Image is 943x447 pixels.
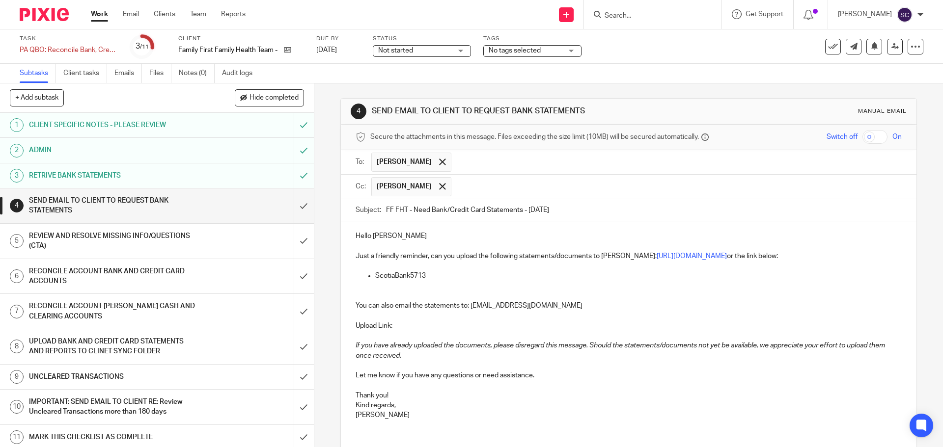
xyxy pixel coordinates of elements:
[356,342,887,359] em: If you have already uploaded the documents, please disregard this message. Should the statements/...
[179,64,215,83] a: Notes (0)
[897,7,913,23] img: svg%3E
[356,321,901,331] p: Upload Link:
[356,251,901,261] p: Just a friendly reminder, can you upload the following statements/documents to [PERSON_NAME]: or ...
[29,118,199,132] h1: CLIENT SPECIFIC NOTES - PLEASE REVIEW
[10,400,24,414] div: 10
[29,430,199,445] h1: MARK THIS CHECKLIST AS COMPLETE
[29,394,199,420] h1: IMPORTANT: SEND EMAIL TO CLIENT RE: Review Uncleared Transactions more than 180 days
[377,157,432,167] span: [PERSON_NAME]
[114,64,142,83] a: Emails
[316,35,361,43] label: Due by
[29,168,199,183] h1: RETRIVE BANK STATEMENTS
[356,400,901,410] p: Kind regards,
[356,205,381,215] label: Subject:
[29,264,199,289] h1: RECONCILE ACCOUNT BANK AND CREDIT CARD ACCOUNTS
[140,44,149,50] small: /11
[29,334,199,359] h1: UPLOAD BANK AND CREDIT CARD STATEMENTS AND REPORTS TO CLINET SYNC FOLDER
[29,229,199,254] h1: REVIEW AND RESOLVE MISSING INFO/QUESTIONS (CTA)
[10,144,24,158] div: 2
[10,234,24,248] div: 5
[178,45,279,55] p: Family First Family Health Team - FHT
[372,106,650,116] h1: SEND EMAIL TO CLIENT TO REQUEST BANK STATEMENTS
[838,9,892,19] p: [PERSON_NAME]
[746,11,783,18] span: Get Support
[222,64,260,83] a: Audit logs
[20,45,118,55] div: PA QBO: Reconcile Bank, Credit Card and Clearing
[10,89,64,106] button: + Add subtask
[29,193,199,218] h1: SEND EMAIL TO CLIENT TO REQUEST BANK STATEMENTS
[356,410,901,420] p: [PERSON_NAME]
[221,9,246,19] a: Reports
[190,9,206,19] a: Team
[250,94,299,102] span: Hide completed
[377,182,432,191] span: [PERSON_NAME]
[10,340,24,353] div: 8
[356,182,366,191] label: Cc:
[10,269,24,283] div: 6
[10,199,24,212] div: 4
[356,301,901,321] p: You can also email the statements to: [EMAIL_ADDRESS][DOMAIN_NAME]
[10,305,24,318] div: 7
[375,271,901,281] p: ScotiaBank5713
[136,41,149,52] div: 3
[123,9,139,19] a: Email
[154,9,175,19] a: Clients
[356,157,366,167] label: To:
[827,132,858,142] span: Switch off
[378,47,413,54] span: Not started
[91,9,108,19] a: Work
[316,47,337,53] span: [DATE]
[370,132,699,142] span: Secure the attachments in this message. Files exceeding the size limit (10MB) will be secured aut...
[178,35,304,43] label: Client
[20,64,56,83] a: Subtasks
[356,370,901,380] p: Let me know if you have any questions or need assistance.
[351,104,366,119] div: 4
[29,299,199,324] h1: RECONCILE ACCOUNT [PERSON_NAME] CASH AND CLEARING ACCOUNTS
[149,64,171,83] a: Files
[489,47,541,54] span: No tags selected
[29,369,199,384] h1: UNCLEARED TRANSACTIONS
[892,132,902,142] span: On
[20,8,69,21] img: Pixie
[657,253,727,260] a: [URL][DOMAIN_NAME]
[10,169,24,183] div: 3
[29,143,199,158] h1: ADMIN
[235,89,304,106] button: Hide completed
[10,118,24,132] div: 1
[10,430,24,444] div: 11
[604,12,692,21] input: Search
[373,35,471,43] label: Status
[20,35,118,43] label: Task
[356,231,901,241] p: Hello [PERSON_NAME]
[10,370,24,384] div: 9
[63,64,107,83] a: Client tasks
[858,107,907,115] div: Manual email
[356,391,901,400] p: Thank you!
[483,35,582,43] label: Tags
